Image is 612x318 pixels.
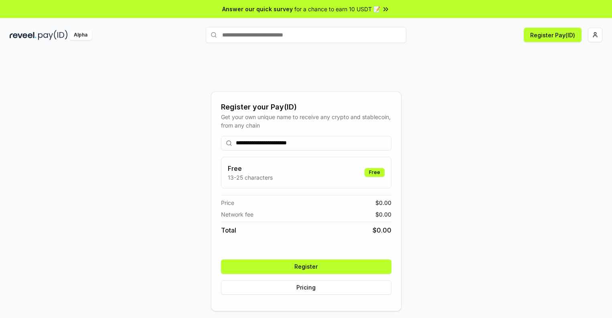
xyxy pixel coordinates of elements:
[375,198,391,207] span: $ 0.00
[69,30,92,40] div: Alpha
[221,113,391,130] div: Get your own unique name to receive any crypto and stablecoin, from any chain
[228,164,273,173] h3: Free
[222,5,293,13] span: Answer our quick survey
[221,225,236,235] span: Total
[524,28,582,42] button: Register Pay(ID)
[10,30,36,40] img: reveel_dark
[294,5,380,13] span: for a chance to earn 10 USDT 📝
[375,210,391,219] span: $ 0.00
[38,30,68,40] img: pay_id
[373,225,391,235] span: $ 0.00
[365,168,385,177] div: Free
[221,210,253,219] span: Network fee
[221,259,391,274] button: Register
[221,280,391,295] button: Pricing
[221,198,234,207] span: Price
[228,173,273,182] p: 13-25 characters
[221,101,391,113] div: Register your Pay(ID)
